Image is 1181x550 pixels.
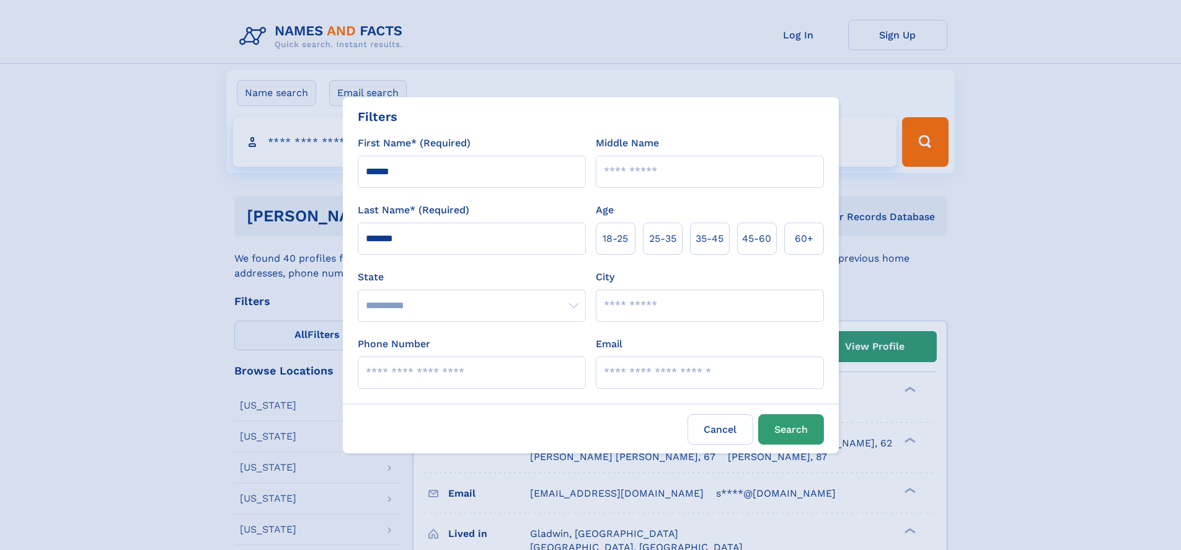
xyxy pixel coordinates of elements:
label: Email [596,337,622,352]
label: Cancel [688,414,753,445]
label: First Name* (Required) [358,136,471,151]
label: City [596,270,614,285]
span: 45‑60 [742,231,771,246]
label: Phone Number [358,337,430,352]
button: Search [758,414,824,445]
span: 18‑25 [603,231,628,246]
label: Last Name* (Required) [358,203,469,218]
label: Middle Name [596,136,659,151]
span: 35‑45 [696,231,723,246]
label: Age [596,203,614,218]
span: 25‑35 [649,231,676,246]
label: State [358,270,586,285]
div: Filters [358,107,397,126]
span: 60+ [795,231,813,246]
